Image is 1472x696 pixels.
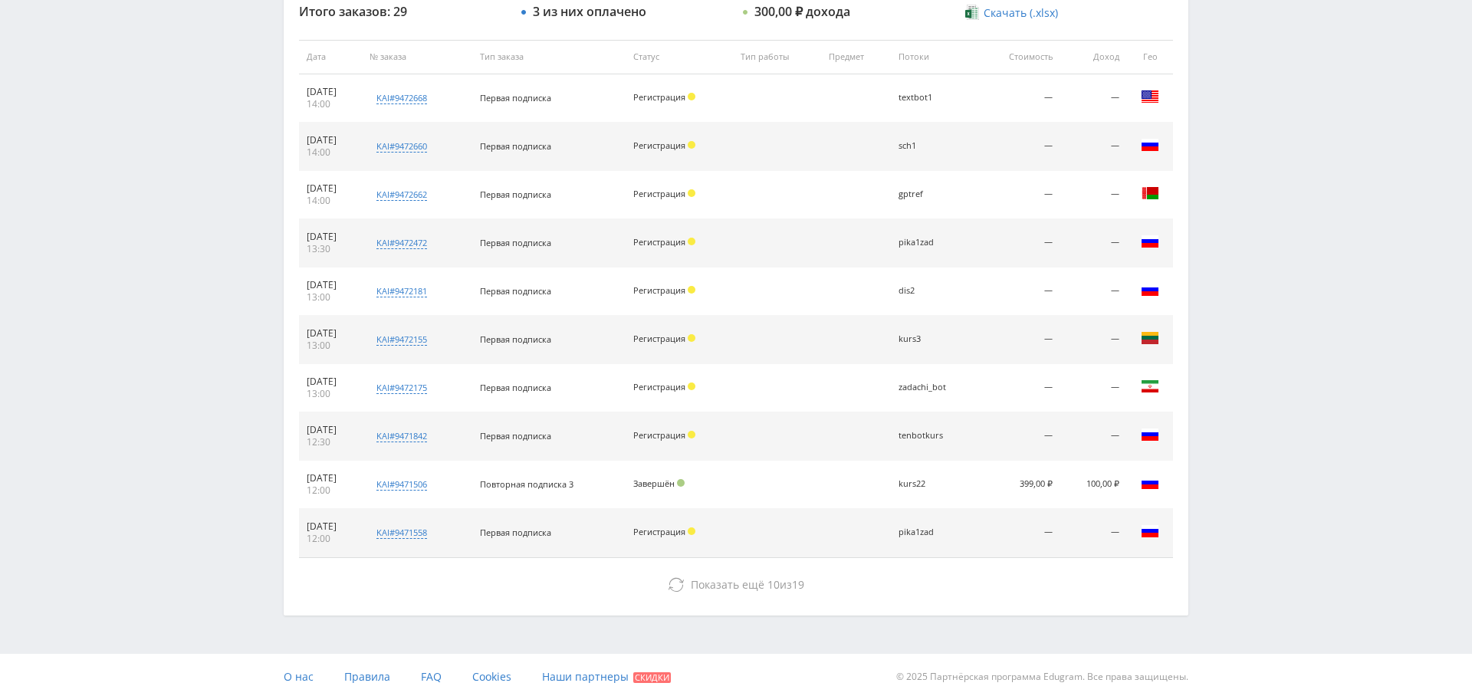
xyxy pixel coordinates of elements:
div: kai#9472472 [376,237,427,249]
div: [DATE] [307,520,354,533]
span: Повторная подписка 3 [480,478,573,490]
th: № заказа [362,40,472,74]
div: 3 из них оплачено [533,5,646,18]
div: 12:30 [307,436,354,448]
th: Статус [626,40,733,74]
button: Показать ещё 10из19 [299,570,1173,600]
span: Наши партнеры [542,669,629,684]
span: Регистрация [633,188,685,199]
div: [DATE] [307,424,354,436]
img: xlsx [965,5,978,20]
div: pika1zad [899,527,968,537]
td: — [978,364,1060,412]
span: Скачать (.xlsx) [984,7,1058,19]
span: Правила [344,669,390,684]
td: — [1060,412,1127,461]
img: blr.png [1141,184,1159,202]
div: 14:00 [307,195,354,207]
span: Холд [688,382,695,390]
div: 14:00 [307,98,354,110]
div: 12:00 [307,533,354,545]
td: 100,00 ₽ [1060,461,1127,509]
div: 13:00 [307,291,354,304]
div: kai#9471558 [376,527,427,539]
span: Подтвержден [677,479,685,487]
span: Холд [688,93,695,100]
span: Первая подписка [480,237,551,248]
td: — [1060,268,1127,316]
img: rus.png [1141,136,1159,154]
div: Итого заказов: 29 [299,5,506,18]
td: — [1060,171,1127,219]
span: Холд [688,334,695,342]
span: 19 [792,577,804,592]
img: ltu.png [1141,329,1159,347]
span: Регистрация [633,381,685,392]
td: — [1060,509,1127,557]
th: Доход [1060,40,1127,74]
td: — [1060,219,1127,268]
th: Стоимость [978,40,1060,74]
span: Регистрация [633,333,685,344]
div: 13:30 [307,243,354,255]
div: [DATE] [307,327,354,340]
div: [DATE] [307,182,354,195]
span: Завершён [633,478,675,489]
div: dis2 [899,286,968,296]
div: 300,00 ₽ дохода [754,5,850,18]
span: Регистрация [633,526,685,537]
div: kai#9471842 [376,430,427,442]
td: 399,00 ₽ [978,461,1060,509]
span: Регистрация [633,91,685,103]
div: kai#9472155 [376,333,427,346]
span: Первая подписка [480,189,551,200]
div: [DATE] [307,134,354,146]
span: Первая подписка [480,140,551,152]
span: Первая подписка [480,382,551,393]
td: — [978,123,1060,171]
div: pika1zad [899,238,968,248]
span: Первая подписка [480,333,551,345]
span: Холд [688,141,695,149]
div: gptref [899,189,968,199]
th: Потоки [891,40,978,74]
span: О нас [284,669,314,684]
span: Скидки [633,672,671,683]
span: из [691,577,804,592]
div: kai#9471506 [376,478,427,491]
img: usa.png [1141,87,1159,106]
div: textbot1 [899,93,968,103]
img: rus.png [1141,232,1159,251]
td: — [978,316,1060,364]
div: zadachi_bot [899,382,968,392]
div: kurs3 [899,334,968,344]
span: Регистрация [633,429,685,441]
span: Холд [688,527,695,535]
td: — [978,509,1060,557]
div: [DATE] [307,231,354,243]
img: rus.png [1141,281,1159,299]
div: kurs22 [899,479,968,489]
div: sch1 [899,141,968,151]
th: Тип заказа [472,40,626,74]
td: — [978,268,1060,316]
td: — [978,171,1060,219]
div: [DATE] [307,86,354,98]
span: Первая подписка [480,285,551,297]
div: kai#9472175 [376,382,427,394]
span: Показать ещё [691,577,764,592]
img: rus.png [1141,425,1159,444]
span: Первая подписка [480,527,551,538]
div: kai#9472660 [376,140,427,153]
td: — [978,412,1060,461]
td: — [978,219,1060,268]
span: Первая подписка [480,92,551,103]
div: kai#9472668 [376,92,427,104]
div: tenbotkurs [899,431,968,441]
div: 12:00 [307,484,354,497]
span: FAQ [421,669,442,684]
div: [DATE] [307,279,354,291]
th: Предмет [821,40,891,74]
span: Cookies [472,669,511,684]
img: rus.png [1141,474,1159,492]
